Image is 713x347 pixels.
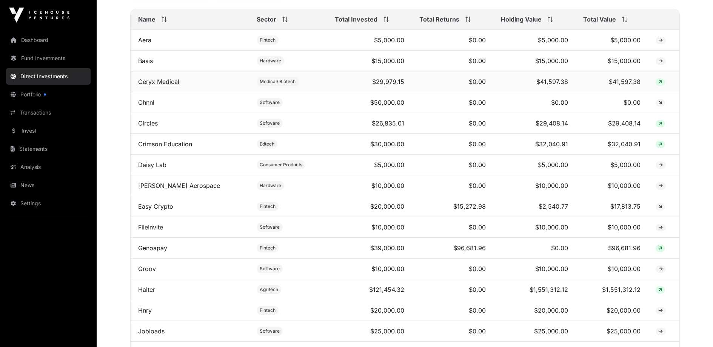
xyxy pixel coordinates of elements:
[327,321,412,342] td: $25,000.00
[260,58,281,64] span: Hardware
[412,321,493,342] td: $0.00
[138,57,153,65] a: Basis
[138,307,152,314] a: Hnry
[412,155,493,175] td: $0.00
[138,99,154,106] a: Chnnl
[412,113,493,134] td: $0.00
[493,217,576,238] td: $10,000.00
[576,196,648,217] td: $17,813.75
[412,175,493,196] td: $0.00
[576,134,648,155] td: $32,040.91
[260,183,281,189] span: Hardware
[412,134,493,155] td: $0.00
[576,217,648,238] td: $10,000.00
[412,196,493,217] td: $15,272.98
[412,279,493,300] td: $0.00
[138,265,156,273] a: Groov
[327,279,412,300] td: $121,454.32
[138,286,155,293] a: Halter
[260,79,296,85] span: Medical/ Biotech
[327,51,412,71] td: $15,000.00
[501,15,542,24] span: Holding Value
[327,196,412,217] td: $20,000.00
[493,71,576,92] td: $41,597.38
[260,328,280,334] span: Software
[327,30,412,51] td: $5,000.00
[138,182,220,189] a: [PERSON_NAME] Aerospace
[6,122,91,139] a: Invest
[493,279,576,300] td: $1,551,312.12
[6,86,91,103] a: Portfolio
[327,92,412,113] td: $50,000.00
[493,259,576,279] td: $10,000.00
[576,259,648,279] td: $10,000.00
[327,238,412,259] td: $39,000.00
[412,51,493,71] td: $0.00
[6,104,91,121] a: Transactions
[493,175,576,196] td: $10,000.00
[6,141,91,157] a: Statements
[138,223,163,231] a: FileInvite
[327,155,412,175] td: $5,000.00
[412,217,493,238] td: $0.00
[6,159,91,175] a: Analysis
[493,300,576,321] td: $20,000.00
[138,203,173,210] a: Easy Crypto
[675,311,713,347] iframe: Chat Widget
[493,155,576,175] td: $5,000.00
[583,15,616,24] span: Total Value
[327,134,412,155] td: $30,000.00
[6,68,91,85] a: Direct Investments
[260,245,276,251] span: Fintech
[412,92,493,113] td: $0.00
[138,327,165,335] a: Jobloads
[327,71,412,92] td: $29,979.15
[260,99,280,105] span: Software
[412,259,493,279] td: $0.00
[493,30,576,51] td: $5,000.00
[412,30,493,51] td: $0.00
[138,244,167,252] a: Genoapay
[327,217,412,238] td: $10,000.00
[257,15,276,24] span: Sector
[576,300,648,321] td: $20,000.00
[260,162,302,168] span: Consumer Products
[138,15,156,24] span: Name
[6,177,91,194] a: News
[576,92,648,113] td: $0.00
[412,300,493,321] td: $0.00
[260,141,274,147] span: Edtech
[260,120,280,126] span: Software
[419,15,459,24] span: Total Returns
[327,113,412,134] td: $26,835.01
[6,32,91,48] a: Dashboard
[576,71,648,92] td: $41,597.38
[576,238,648,259] td: $96,681.96
[576,30,648,51] td: $5,000.00
[138,140,192,148] a: Crimson Education
[138,119,158,127] a: Circles
[576,279,648,300] td: $1,551,312.12
[493,196,576,217] td: $2,540.77
[6,50,91,67] a: Fund Investments
[6,195,91,212] a: Settings
[335,15,377,24] span: Total Invested
[9,8,69,23] img: Icehouse Ventures Logo
[327,300,412,321] td: $20,000.00
[576,51,648,71] td: $15,000.00
[493,92,576,113] td: $0.00
[260,266,280,272] span: Software
[327,259,412,279] td: $10,000.00
[327,175,412,196] td: $10,000.00
[138,161,166,169] a: Daisy Lab
[493,134,576,155] td: $32,040.91
[260,37,276,43] span: Fintech
[493,113,576,134] td: $29,408.14
[412,238,493,259] td: $96,681.96
[576,155,648,175] td: $5,000.00
[493,51,576,71] td: $15,000.00
[260,203,276,209] span: Fintech
[576,175,648,196] td: $10,000.00
[260,307,276,313] span: Fintech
